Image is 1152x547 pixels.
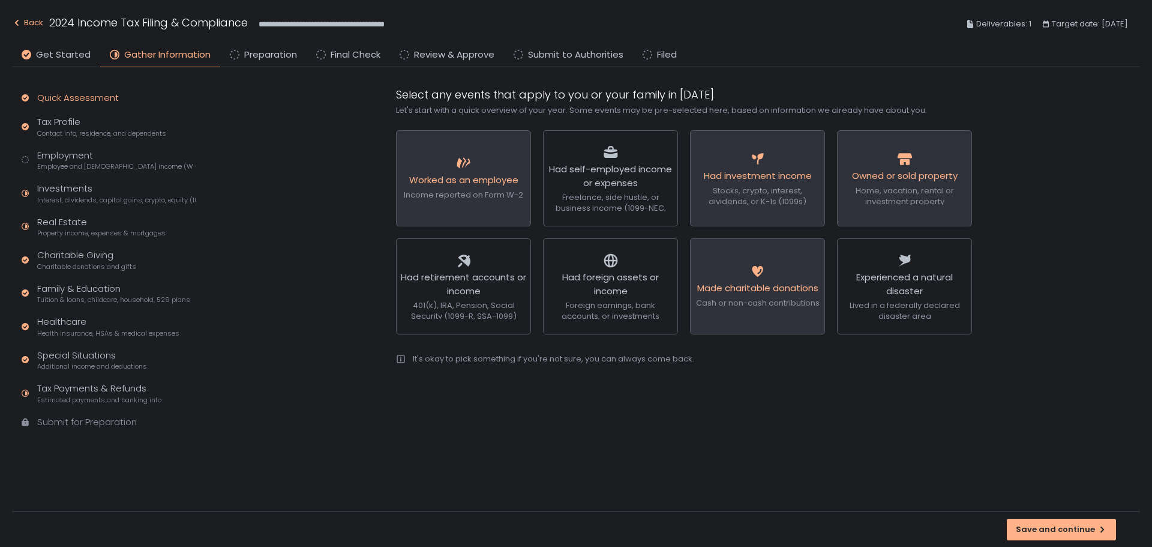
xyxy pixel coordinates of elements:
span: Gather Information [124,48,211,62]
span: Experienced a natural disaster [856,271,953,297]
div: Submit for Preparation [37,416,137,429]
button: Back [12,14,43,34]
span: Contact info, residence, and dependents [37,129,166,138]
span: Estimated payments and banking info [37,396,161,405]
span: Tuition & loans, childcare, household, 529 plans [37,295,190,304]
div: Healthcare [37,315,179,338]
button: Save and continue [1007,519,1116,540]
h1: Select any events that apply to you or your family in [DATE] [396,86,972,103]
div: Back [12,16,43,30]
span: Lived in a federally declared disaster area [850,300,960,322]
div: Special Situations [37,349,147,372]
div: It's okay to pick something if you're not sure, you can always come back. [413,354,694,364]
span: Employee and [DEMOGRAPHIC_DATA] income (W-2s) [37,162,196,171]
span: Had self-employed income or expenses [549,163,672,189]
span: Home, vacation, rental or investment property [856,185,954,207]
div: Tax Profile [37,115,166,138]
span: Cash or non-cash contributions [696,297,820,309]
div: Quick Assessment [37,91,119,105]
span: Health insurance, HSAs & medical expenses [37,329,179,338]
span: Freelance, side hustle, or business income (1099-NEC, 1099-K) [556,192,666,225]
div: Save and continue [1016,524,1107,535]
span: Preparation [244,48,297,62]
span: Property income, expenses & mortgages [37,229,166,238]
span: Made charitable donations [697,282,818,294]
span: Owned or sold property [852,169,958,182]
span: Stocks, crypto, interest, dividends, or K-1s (1099s) [709,185,806,207]
span: Target date: [DATE] [1052,17,1128,31]
span: Review & Approve [414,48,494,62]
span: Had retirement accounts or income [401,271,526,297]
span: Had foreign assets or income [562,271,659,297]
div: Real Estate [37,216,166,238]
span: Income reported on Form W-2 [404,189,523,201]
span: Charitable donations and gifts [37,262,136,271]
h1: 2024 Income Tax Filing & Compliance [49,14,248,31]
span: Deliverables: 1 [976,17,1031,31]
div: Tax Payments & Refunds [37,382,161,405]
span: Submit to Authorities [528,48,623,62]
div: Charitable Giving [37,249,136,271]
span: Filed [657,48,677,62]
span: Interest, dividends, capital gains, crypto, equity (1099s, K-1s) [37,196,196,205]
span: Had investment income [704,169,812,182]
span: Foreign earnings, bank accounts, or investments [562,300,659,322]
div: Let's start with a quick overview of your year. Some events may be pre-selected here, based on in... [396,105,972,116]
span: Get Started [36,48,91,62]
div: Family & Education [37,282,190,305]
span: Final Check [331,48,380,62]
span: 401(k), IRA, Pension, Social Security (1099-R, SSA-1099) [411,300,517,322]
div: Employment [37,149,196,172]
div: Investments [37,182,196,205]
span: Additional income and deductions [37,362,147,371]
span: Worked as an employee [409,174,518,186]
